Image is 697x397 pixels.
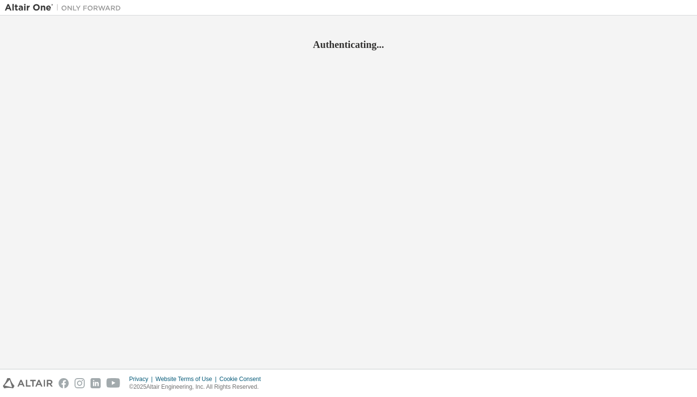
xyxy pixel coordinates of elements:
p: © 2025 Altair Engineering, Inc. All Rights Reserved. [129,383,267,391]
div: Website Terms of Use [155,375,219,383]
img: instagram.svg [75,378,85,388]
img: altair_logo.svg [3,378,53,388]
img: facebook.svg [59,378,69,388]
div: Privacy [129,375,155,383]
img: youtube.svg [106,378,121,388]
div: Cookie Consent [219,375,266,383]
img: linkedin.svg [91,378,101,388]
img: Altair One [5,3,126,13]
h2: Authenticating... [5,38,692,51]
